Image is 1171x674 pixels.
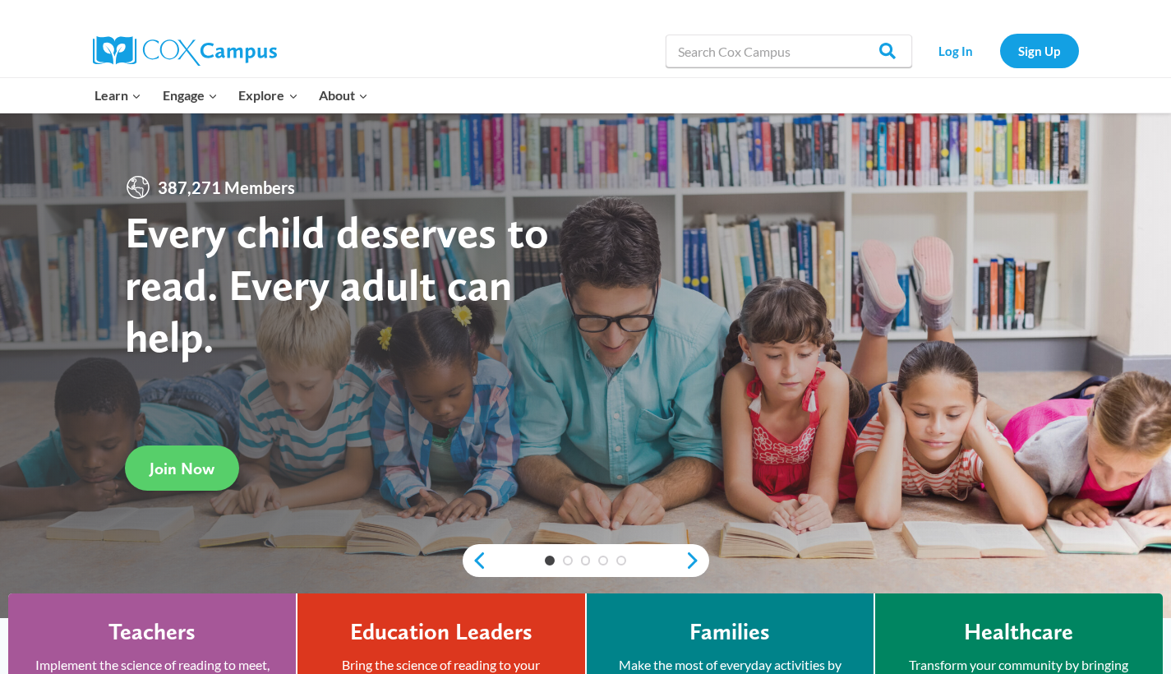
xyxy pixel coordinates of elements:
span: About [319,85,368,106]
a: 5 [616,556,626,566]
nav: Secondary Navigation [920,34,1079,67]
h4: Teachers [108,618,196,646]
a: next [685,551,709,570]
a: 3 [581,556,591,566]
h4: Families [689,618,770,646]
span: Learn [95,85,141,106]
h4: Healthcare [964,618,1073,646]
a: previous [463,551,487,570]
h4: Education Leaders [350,618,532,646]
img: Cox Campus [93,36,277,66]
input: Search Cox Campus [666,35,912,67]
a: Sign Up [1000,34,1079,67]
span: Engage [163,85,218,106]
a: Join Now [125,445,239,491]
strong: Every child deserves to read. Every adult can help. [125,205,549,362]
div: content slider buttons [463,544,709,577]
a: 2 [563,556,573,566]
span: Join Now [150,459,214,478]
nav: Primary Navigation [85,78,379,113]
span: 387,271 Members [151,174,302,201]
a: 4 [598,556,608,566]
span: Explore [238,85,297,106]
a: 1 [545,556,555,566]
a: Log In [920,34,992,67]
